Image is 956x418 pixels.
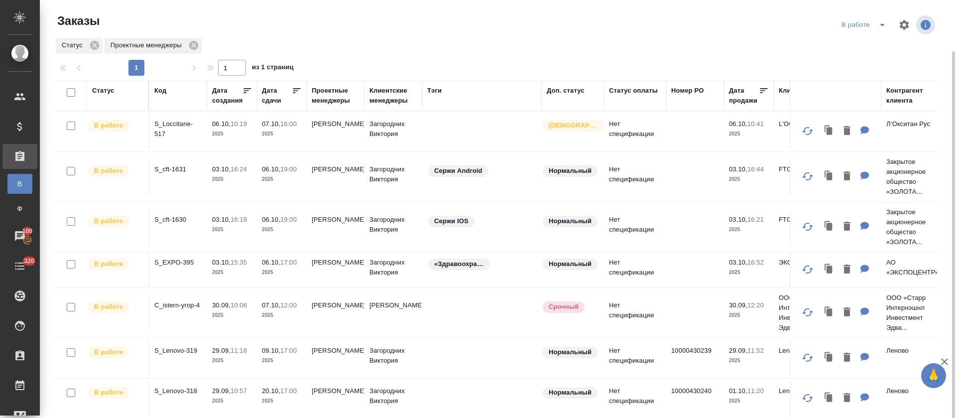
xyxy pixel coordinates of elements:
[307,210,364,245] td: [PERSON_NAME]
[549,166,592,176] p: Нормальный
[838,388,855,409] button: Удалить
[94,388,123,398] p: В работе
[212,86,242,106] div: Дата создания
[729,86,759,106] div: Дата продажи
[262,165,280,173] p: 06.10,
[56,38,103,54] div: Статус
[212,310,252,320] p: 2025
[231,216,247,223] p: 16:18
[838,348,855,368] button: Удалить
[262,216,280,223] p: 06.10,
[729,387,747,395] p: 01.10,
[666,341,724,376] td: 10000430239
[779,293,827,333] p: ООО «Старр Интернэшнл Инвестмент Эдва...
[820,217,838,237] button: Клонировать
[212,396,252,406] p: 2025
[820,166,838,187] button: Клонировать
[212,174,252,184] p: 2025
[212,216,231,223] p: 03.10,
[542,215,599,228] div: Статус по умолчанию для стандартных заказов
[262,86,292,106] div: Дата сдачи
[280,120,297,128] p: 16:00
[820,302,838,323] button: Клонировать
[779,164,827,174] p: FTC
[12,204,27,214] span: Ф
[87,346,143,359] div: Выставляет ПМ после принятия заказа от КМа
[779,119,827,129] p: L'OCCITANE
[369,86,417,106] div: Клиентские менеджеры
[154,300,202,310] p: C_istern-yrop-4
[12,179,27,189] span: В
[549,347,592,357] p: Нормальный
[212,301,231,309] p: 30.09,
[886,346,934,356] p: Леново
[886,119,934,129] p: Л’Окситан Рус
[212,347,231,354] p: 29.09,
[729,259,747,266] p: 03.10,
[364,381,422,416] td: Загородних Виктория
[262,396,302,406] p: 2025
[820,348,838,368] button: Клонировать
[280,301,297,309] p: 12:00
[62,40,86,50] p: Статус
[262,129,302,139] p: 2025
[364,210,422,245] td: Загородних Виктория
[886,207,934,247] p: Закрытое акционерное общество «ЗОЛОТА...
[434,216,469,226] p: Сержи IOS
[838,166,855,187] button: Удалить
[747,259,764,266] p: 16:52
[87,119,143,133] div: Выставляет ПМ после принятия заказа от КМа
[87,164,143,178] div: Выставляет ПМ после принятия заказа от КМа
[427,86,442,96] div: Тэги
[364,114,422,149] td: Загородних Виктория
[838,302,855,323] button: Удалить
[262,225,302,235] p: 2025
[549,259,592,269] p: Нормальный
[2,254,37,279] a: 320
[105,38,202,54] div: Проектные менеджеры
[729,356,769,366] p: 2025
[604,341,666,376] td: Нет спецификации
[820,260,838,280] button: Клонировать
[542,258,599,271] div: Статус по умолчанию для стандартных заказов
[747,165,764,173] p: 16:44
[2,224,37,249] a: 100
[212,259,231,266] p: 03.10,
[280,165,297,173] p: 19:00
[262,120,280,128] p: 07.10,
[364,341,422,376] td: Загородних Виктория
[252,61,294,76] span: из 1 страниц
[604,295,666,330] td: Нет спецификации
[839,17,892,33] div: split button
[364,295,422,330] td: [PERSON_NAME]
[212,356,252,366] p: 2025
[262,259,280,266] p: 06.10,
[820,121,838,141] button: Клонировать
[747,120,764,128] p: 10:41
[729,129,769,139] p: 2025
[729,396,769,406] p: 2025
[231,120,247,128] p: 10:19
[796,258,820,281] button: Обновить
[280,347,297,354] p: 17:00
[280,216,297,223] p: 19:00
[729,301,747,309] p: 30.09,
[94,347,123,357] p: В работе
[729,225,769,235] p: 2025
[796,386,820,410] button: Обновить
[262,268,302,278] p: 2025
[7,199,32,219] a: Ф
[921,363,946,388] button: 🙏
[796,300,820,324] button: Обновить
[94,121,123,131] p: В работе
[747,301,764,309] p: 12:20
[94,216,123,226] p: В работе
[212,225,252,235] p: 2025
[280,387,297,395] p: 17:00
[779,258,827,268] p: ЭКСПОЦЕНТР
[549,121,598,131] p: [DEMOGRAPHIC_DATA]
[262,387,280,395] p: 20.10,
[231,301,247,309] p: 10:06
[609,86,658,96] div: Статус оплаты
[925,365,942,386] span: 🙏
